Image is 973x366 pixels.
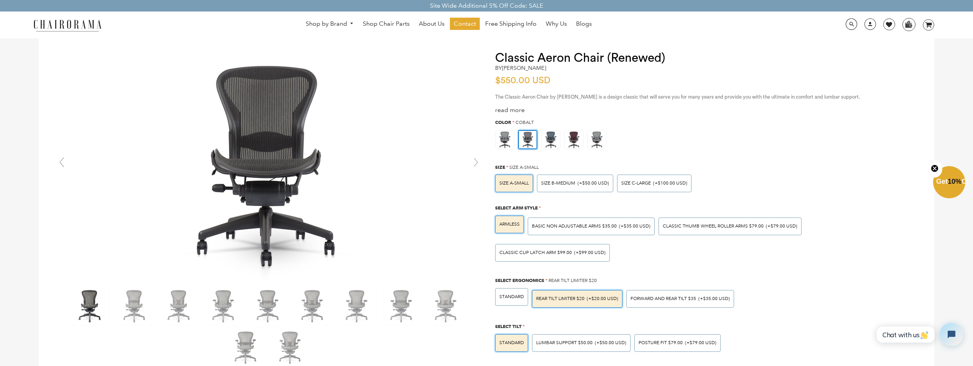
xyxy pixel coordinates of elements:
[495,94,860,99] span: The Classic Aeron Chair by [PERSON_NAME] is a design classic that will serve you for many years a...
[536,340,593,346] span: LUMBAR SUPPORT $50.00
[542,130,560,149] img: https://apo-admin.mageworx.com/front/img/chairorama.myshopify.com/934f279385142bb1386b89575167202...
[481,18,540,30] a: Free Shipping Info
[415,18,448,30] a: About Us
[546,20,567,28] span: Why Us
[766,224,797,229] span: (+$79.00 USD)
[509,165,539,170] span: SIZE A-SMALL
[927,160,942,178] button: Close teaser
[499,340,524,346] span: STANDARD
[499,250,572,256] span: Classic Clip Latch Arm $99.00
[572,18,596,30] a: Blogs
[663,223,764,229] span: Classic Thumb Wheel Roller Arms $79.00
[495,323,522,329] span: Select Tilt
[302,18,358,30] a: Shop by Brand
[499,221,520,227] span: ARMLESS
[115,287,154,325] img: Classic Aeron Chair (Renewed) - chairorama
[587,297,618,301] span: (+$20.00 USD)
[382,287,421,325] img: Classic Aeron Chair (Renewed) - chairorama
[698,297,730,301] span: (+$35.00 USD)
[338,287,376,325] img: Classic Aeron Chair (Renewed) - chairorama
[454,20,476,28] span: Contact
[948,178,961,185] span: 10%
[574,251,606,255] span: (+$99.00 USD)
[138,18,759,32] nav: DesktopNavigation
[485,20,537,28] span: Free Shipping Info
[576,20,592,28] span: Blogs
[868,317,970,353] iframe: Tidio Chat
[519,131,537,148] img: https://apo-admin.mageworx.com/front/img/chairorama.myshopify.com/f520d7dfa44d3d2e85a5fe9a0a95ca9...
[495,119,511,125] span: Color
[249,287,287,325] img: Classic Aeron Chair (Renewed) - chairorama
[71,287,109,325] img: Classic Aeron Chair (Renewed) - chairorama
[621,180,651,186] span: SIZE C-LARGE
[450,18,480,30] a: Contact
[495,164,505,170] span: Size
[499,294,524,300] span: STANDARD
[595,341,626,345] span: (+$50.00 USD)
[541,180,575,186] span: SIZE B-MEDIUM
[29,18,106,32] img: chairorama
[653,181,687,186] span: (+$100.00 USD)
[588,130,606,149] img: https://apo-admin.mageworx.com/front/img/chairorama.myshopify.com/ae6848c9e4cbaa293e2d516f385ec6e...
[532,223,617,229] span: BASIC NON ADJUSTABLE ARMS $35.00
[933,167,965,199] div: Get10%OffClose teaser
[936,178,971,185] span: Get Off
[495,277,544,283] span: Select Ergonomics
[495,205,538,211] span: Select Arm Style
[363,20,410,28] span: Shop Chair Parts
[293,287,332,325] img: Classic Aeron Chair (Renewed) - chairorama
[639,340,683,346] span: POSTURE FIT $79.00
[495,65,546,71] h2: by
[578,181,609,186] span: (+$50.00 USD)
[495,76,550,85] span: $550.00 USD
[515,120,534,125] span: Cobalt
[160,287,198,325] img: Classic Aeron Chair (Renewed) - chairorama
[359,18,413,30] a: Shop Chair Parts
[499,180,529,186] span: SIZE A-SMALL
[536,296,584,302] span: Rear Tilt Limiter $20
[685,341,716,345] span: (+$79.00 USD)
[631,296,696,302] span: Forward And Rear Tilt $35
[903,18,915,30] img: WhatsApp_Image_2024-07-12_at_16.23.01.webp
[495,106,919,114] div: read more
[419,20,445,28] span: About Us
[542,18,571,30] a: Why Us
[204,287,243,325] img: Classic Aeron Chair (Renewed) - chairorama
[495,51,919,65] h1: Classic Aeron Chair (Renewed)
[548,278,597,284] span: Rear Tilt Limiter $20
[502,64,546,71] a: [PERSON_NAME]
[565,130,583,149] img: https://apo-admin.mageworx.com/front/img/chairorama.myshopify.com/f0a8248bab2644c909809aada6fe08d...
[619,224,650,229] span: (+$35.00 USD)
[496,130,514,149] img: https://apo-admin.mageworx.com/front/img/chairorama.myshopify.com/ae6848c9e4cbaa293e2d516f385ec6e...
[427,287,465,325] img: Classic Aeron Chair (Renewed) - chairorama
